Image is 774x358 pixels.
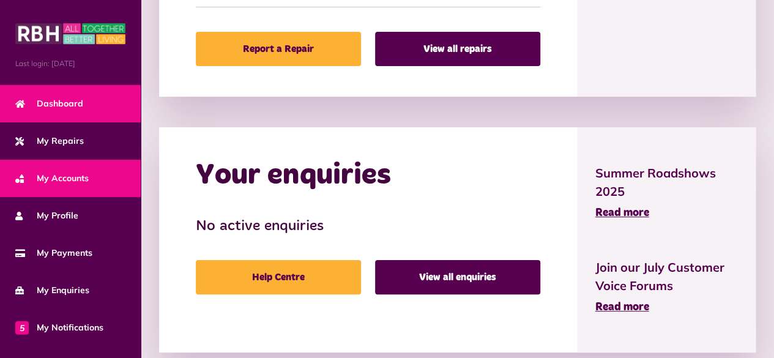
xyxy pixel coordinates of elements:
a: View all enquiries [375,260,540,294]
span: Summer Roadshows 2025 [595,164,738,201]
span: Dashboard [15,97,83,110]
a: View all repairs [375,32,540,66]
span: 5 [15,321,29,334]
a: Report a Repair [196,32,361,66]
a: Join our July Customer Voice Forums Read more [595,258,738,316]
a: Summer Roadshows 2025 Read more [595,164,738,222]
span: My Payments [15,247,92,259]
span: Read more [595,302,649,313]
span: My Profile [15,209,78,222]
h2: Your enquiries [196,158,391,193]
span: My Notifications [15,321,103,334]
span: My Repairs [15,135,84,147]
span: My Enquiries [15,284,89,297]
h3: No active enquiries [196,218,540,236]
span: Join our July Customer Voice Forums [595,258,738,295]
a: Help Centre [196,260,361,294]
span: My Accounts [15,172,89,185]
span: Read more [595,207,649,218]
span: Last login: [DATE] [15,58,125,69]
img: MyRBH [15,21,125,46]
